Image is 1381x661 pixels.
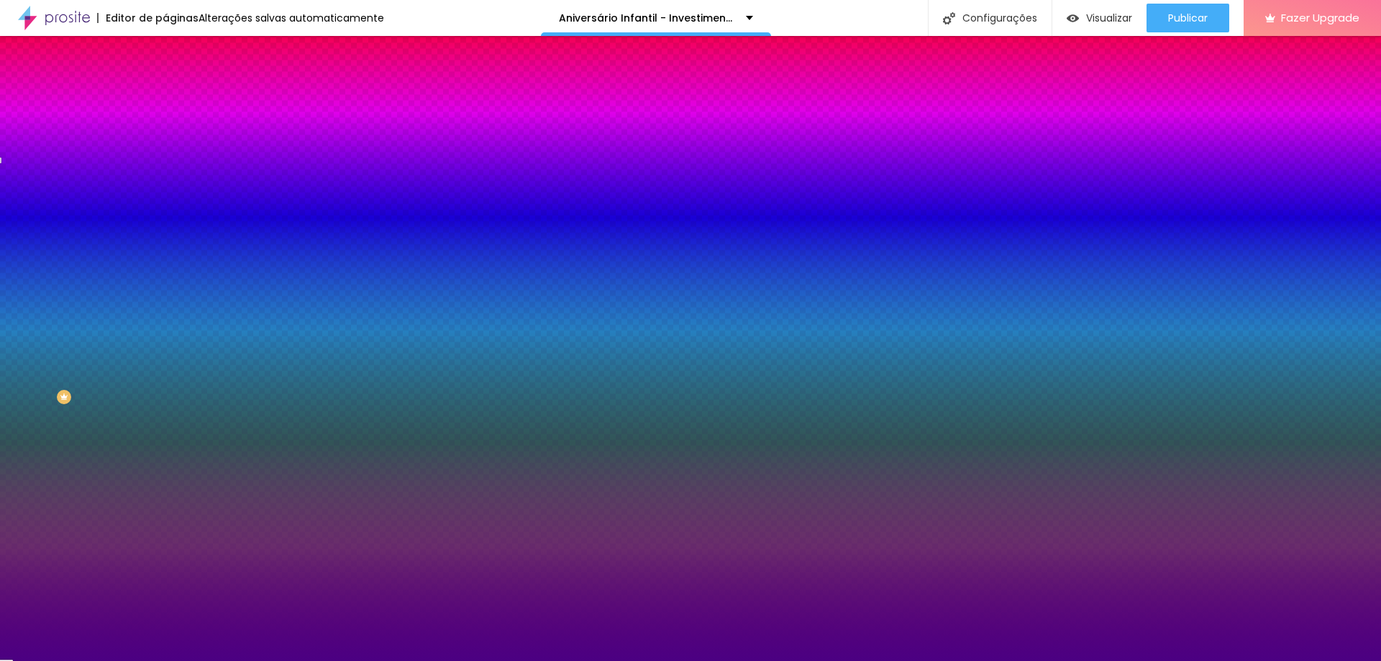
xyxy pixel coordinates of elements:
[943,12,955,24] img: Icone
[1086,12,1132,24] span: Visualizar
[199,13,384,23] div: Alterações salvas automaticamente
[1147,4,1229,32] button: Publicar
[1281,12,1359,24] span: Fazer Upgrade
[97,13,199,23] div: Editor de páginas
[1168,12,1208,24] span: Publicar
[559,13,735,23] p: Aniversário Infantil - Investimento.
[1052,4,1147,32] button: Visualizar
[1067,12,1079,24] img: view-1.svg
